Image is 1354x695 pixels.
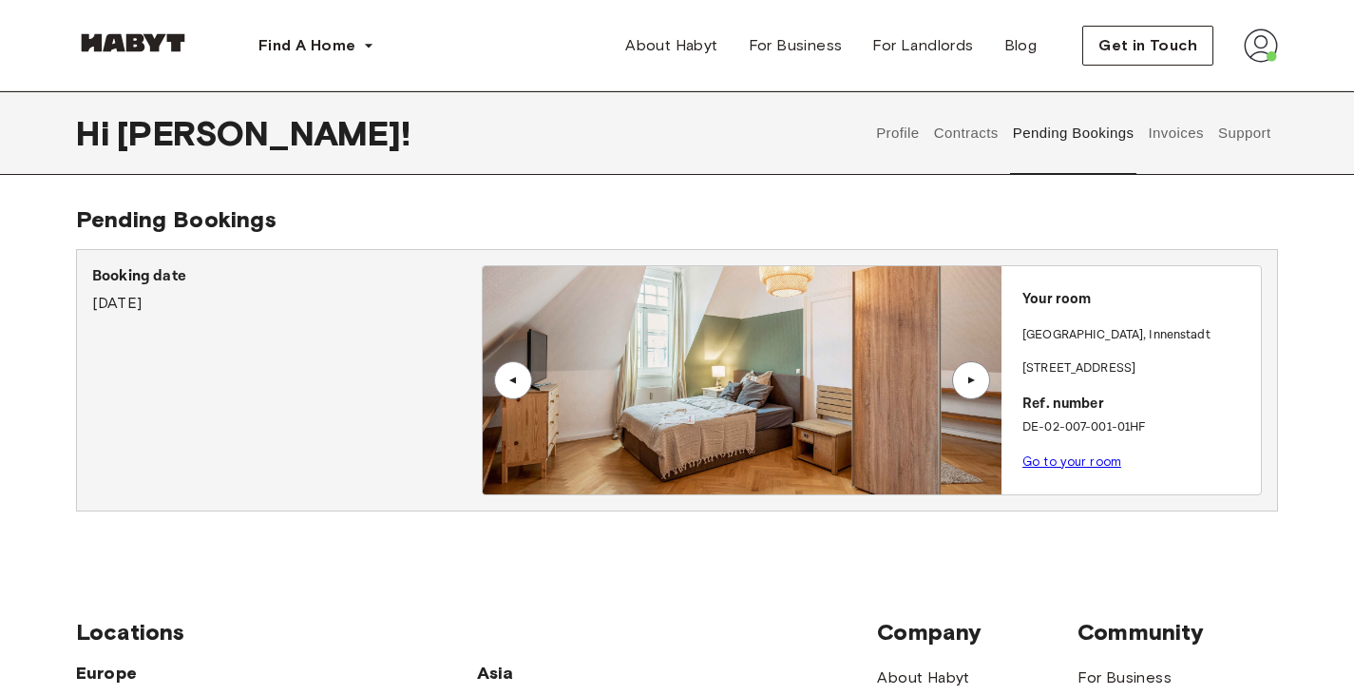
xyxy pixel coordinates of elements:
[92,265,482,288] p: Booking date
[931,91,1001,175] button: Contracts
[749,34,843,57] span: For Business
[857,27,988,65] a: For Landlords
[1077,618,1278,647] span: Community
[76,113,117,153] span: Hi
[1244,29,1278,63] img: avatar
[610,27,733,65] a: About Habyt
[76,618,877,647] span: Locations
[76,205,277,233] span: Pending Bookings
[1077,666,1172,689] a: For Business
[76,33,190,52] img: Habyt
[625,34,717,57] span: About Habyt
[1022,359,1253,378] p: [STREET_ADDRESS]
[1098,34,1197,57] span: Get in Touch
[117,113,410,153] span: [PERSON_NAME] !
[1004,34,1038,57] span: Blog
[1022,418,1253,437] p: DE-02-007-001-01HF
[874,91,923,175] button: Profile
[877,618,1077,647] span: Company
[1010,91,1136,175] button: Pending Bookings
[258,34,355,57] span: Find A Home
[1146,91,1206,175] button: Invoices
[483,266,1001,494] img: Image of the room
[872,34,973,57] span: For Landlords
[962,375,981,386] div: ▲
[734,27,858,65] a: For Business
[92,265,482,315] div: [DATE]
[877,666,969,689] a: About Habyt
[1022,394,1253,415] p: Ref. number
[243,27,390,65] button: Find A Home
[1082,26,1213,66] button: Get in Touch
[76,662,477,685] span: Europe
[989,27,1053,65] a: Blog
[477,662,677,685] span: Asia
[1215,91,1273,175] button: Support
[1022,326,1211,345] p: [GEOGRAPHIC_DATA] , Innenstadt
[1022,454,1121,469] a: Go to your room
[504,375,523,386] div: ▲
[1022,289,1253,311] p: Your room
[869,91,1278,175] div: user profile tabs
